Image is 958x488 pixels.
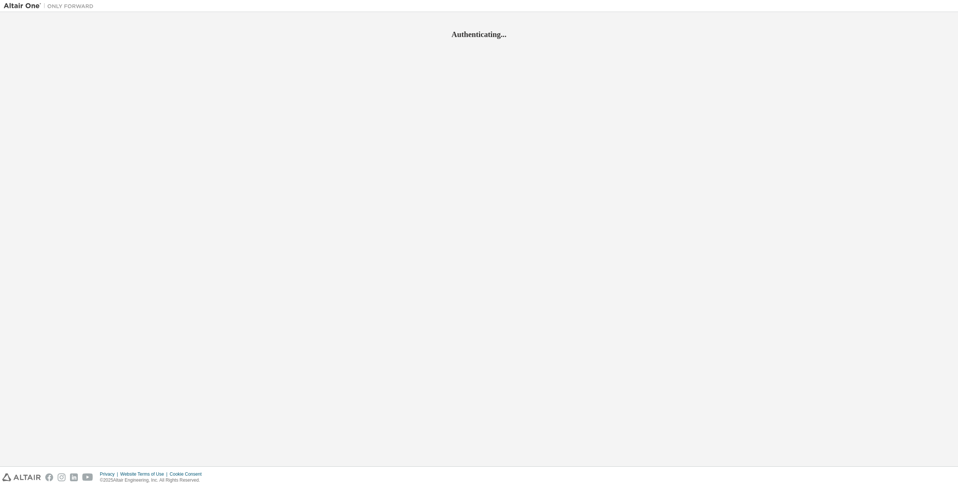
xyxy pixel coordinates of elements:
[45,473,53,481] img: facebook.svg
[4,30,954,39] h2: Authenticating...
[82,473,93,481] img: youtube.svg
[70,473,78,481] img: linkedin.svg
[120,471,170,477] div: Website Terms of Use
[2,473,41,481] img: altair_logo.svg
[58,473,65,481] img: instagram.svg
[170,471,206,477] div: Cookie Consent
[4,2,97,10] img: Altair One
[100,471,120,477] div: Privacy
[100,477,206,484] p: © 2025 Altair Engineering, Inc. All Rights Reserved.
